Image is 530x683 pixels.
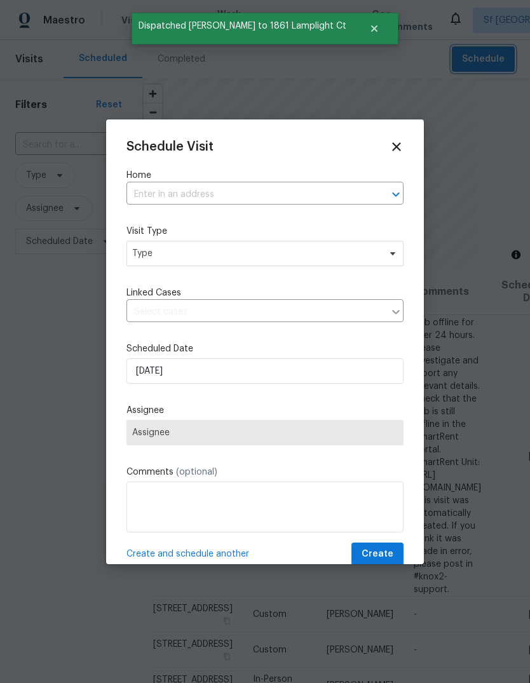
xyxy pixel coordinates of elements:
[132,428,398,438] span: Assignee
[126,169,404,182] label: Home
[126,302,384,322] input: Select cases
[353,16,395,41] button: Close
[126,225,404,238] label: Visit Type
[132,247,379,260] span: Type
[362,546,393,562] span: Create
[126,358,404,384] input: M/D/YYYY
[176,468,217,477] span: (optional)
[126,287,181,299] span: Linked Cases
[390,140,404,154] span: Close
[351,543,404,566] button: Create
[387,186,405,203] button: Open
[132,13,353,39] span: Dispatched [PERSON_NAME] to 1861 Lamplight Ct
[126,466,404,478] label: Comments
[126,404,404,417] label: Assignee
[126,342,404,355] label: Scheduled Date
[126,185,368,205] input: Enter in an address
[126,140,214,153] span: Schedule Visit
[126,548,249,560] span: Create and schedule another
